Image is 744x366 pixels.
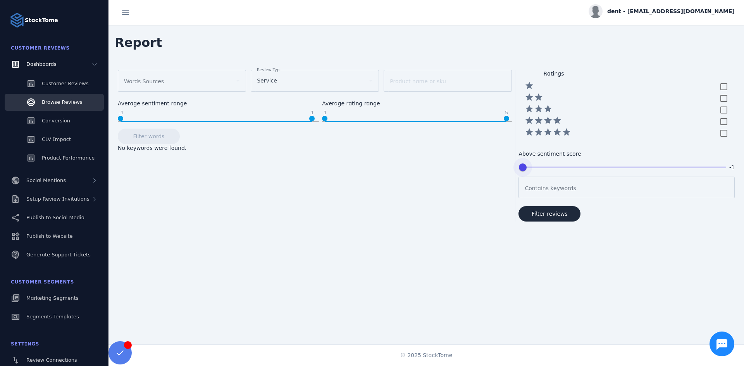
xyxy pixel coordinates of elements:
[26,196,90,202] span: Setup Review Invitations
[5,308,104,325] a: Segments Templates
[5,112,104,129] a: Conversion
[504,116,509,121] span: ngx-slider-max
[118,100,319,108] mat-label: Average sentiment range
[5,75,104,92] a: Customer Reviews
[390,78,446,84] mat-label: Product name or sku
[543,127,553,137] mat-icon: star
[518,150,735,158] mat-label: Above sentiment score
[5,246,104,263] a: Generate Support Tickets
[543,104,553,113] mat-icon: star
[553,116,562,125] mat-icon: star
[504,109,509,117] span: 5
[42,81,88,86] span: Customer Reviews
[26,295,78,301] span: Marketing Segments
[26,215,84,220] span: Publish to Social Media
[26,252,91,258] span: Generate Support Tickets
[589,4,735,18] button: dent - [EMAIL_ADDRESS][DOMAIN_NAME]
[322,121,512,123] ngx-slider: Average rating range
[11,341,39,347] span: Settings
[42,99,83,105] span: Browse Reviews
[518,70,564,77] mat-label: Ratings
[42,155,95,161] span: Product Performance
[108,27,168,58] span: Report
[310,109,315,117] span: 1
[525,104,534,113] mat-icon: star
[525,127,534,137] mat-icon: star
[5,131,104,148] a: CLV Impact
[11,45,70,51] span: Customer Reviews
[257,76,277,85] span: Service
[26,177,66,183] span: Social Mentions
[118,116,123,121] span: Average sentiment range
[5,94,104,111] a: Browse Reviews
[26,314,79,320] span: Segments Templates
[589,4,603,18] img: profile.jpg
[525,185,576,191] mat-label: Contains keywords
[518,206,580,222] button: Filter reviews
[400,351,453,359] span: © 2025 StackTome
[562,127,571,137] mat-icon: star
[118,121,319,123] ngx-slider: Average sentiment range
[607,7,735,15] span: dent - [EMAIL_ADDRESS][DOMAIN_NAME]
[322,116,327,121] span: Average rating range
[257,67,282,72] mat-label: Review Type
[124,78,164,84] mat-label: Words Sources
[322,109,328,117] span: 1
[534,93,543,102] mat-icon: star
[5,290,104,307] a: Marketing Segments
[11,279,74,285] span: Customer Segments
[5,209,104,226] a: Publish to Social Media
[5,149,104,167] a: Product Performance
[543,116,553,125] mat-icon: star
[525,81,534,90] mat-icon: star
[532,211,568,217] span: Filter reviews
[525,116,534,125] mat-icon: star
[42,118,70,124] span: Conversion
[534,116,543,125] mat-icon: star
[25,16,58,24] strong: StackTome
[118,109,125,117] span: -1
[5,228,104,245] a: Publish to Website
[26,233,72,239] span: Publish to Website
[42,136,71,142] span: CLV Impact
[118,144,512,152] h1: No keywords were found.
[553,127,562,137] mat-icon: star
[322,100,512,108] mat-label: Average rating range
[534,127,543,137] mat-icon: star
[534,104,543,113] mat-icon: star
[525,93,534,102] mat-icon: star
[309,116,315,121] span: ngx-slider-max
[9,12,25,28] img: Logo image
[26,61,57,67] span: Dashboards
[26,357,77,363] span: Review Connections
